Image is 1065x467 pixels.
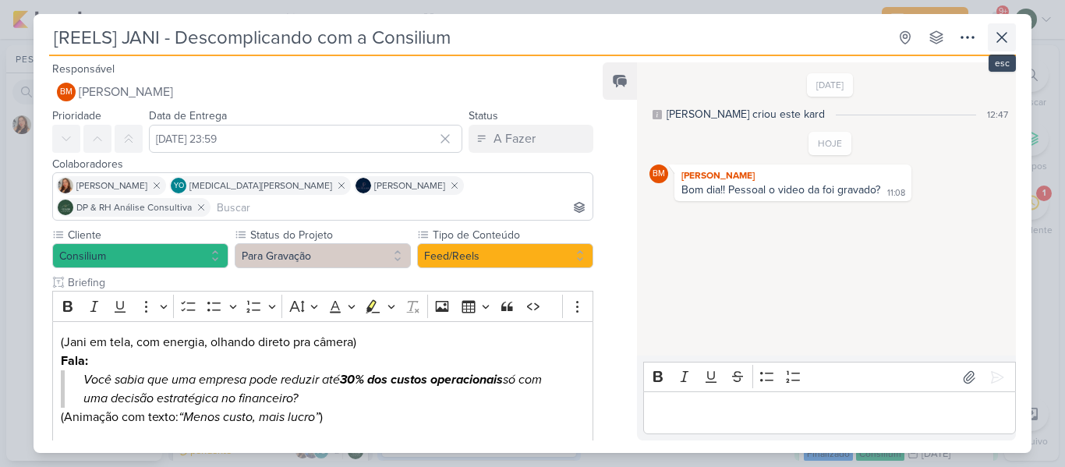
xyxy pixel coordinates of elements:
[52,156,593,172] div: Colaboradores
[678,168,908,183] div: [PERSON_NAME]
[189,179,332,193] span: [MEDICAL_DATA][PERSON_NAME]
[52,291,593,321] div: Editor toolbar
[83,370,566,408] p: Você sabia que uma empresa pode reduzir até só com uma decisão estratégica no financeiro?
[52,78,593,106] button: BM [PERSON_NAME]
[60,88,73,97] p: BM
[681,183,880,196] div: Bom dia!! Pessoal o video da foi gravado?
[643,362,1016,392] div: Editor toolbar
[49,23,888,51] input: Kard Sem Título
[356,178,371,193] img: Jani Policarpo
[431,227,593,243] label: Tipo de Conteúdo
[66,227,228,243] label: Cliente
[340,372,503,387] strong: 30% dos custos operacionais
[469,109,498,122] label: Status
[149,125,462,153] input: Select a date
[61,353,88,369] strong: Fala:
[214,198,589,217] input: Buscar
[58,178,73,193] img: Franciluce Carvalho
[417,243,593,268] button: Feed/Reels
[235,243,411,268] button: Para Gravação
[989,55,1016,72] div: esc
[649,165,668,183] div: Beth Monteiro
[149,109,227,122] label: Data de Entrega
[667,106,825,122] div: [PERSON_NAME] criou este kard
[249,227,411,243] label: Status do Projeto
[76,200,192,214] span: DP & RH Análise Consultiva
[61,333,585,352] p: (Jani em tela, com energia, olhando direto pra câmera)
[61,408,585,426] p: (Animação com texto: )
[79,83,173,101] span: [PERSON_NAME]
[52,243,228,268] button: Consilium
[171,178,186,193] div: Yasmin Oliveira
[374,179,445,193] span: [PERSON_NAME]
[494,129,536,148] div: A Fazer
[52,62,115,76] label: Responsável
[887,187,905,200] div: 11:08
[57,83,76,101] div: Beth Monteiro
[174,182,184,190] p: YO
[52,109,101,122] label: Prioridade
[643,391,1016,434] div: Editor editing area: main
[653,170,665,179] p: BM
[65,274,593,291] input: Texto sem título
[58,200,73,215] img: DP & RH Análise Consultiva
[469,125,593,153] button: A Fazer
[179,409,320,425] i: “Menos custo, mais lucro”
[76,179,147,193] span: [PERSON_NAME]
[987,108,1008,122] div: 12:47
